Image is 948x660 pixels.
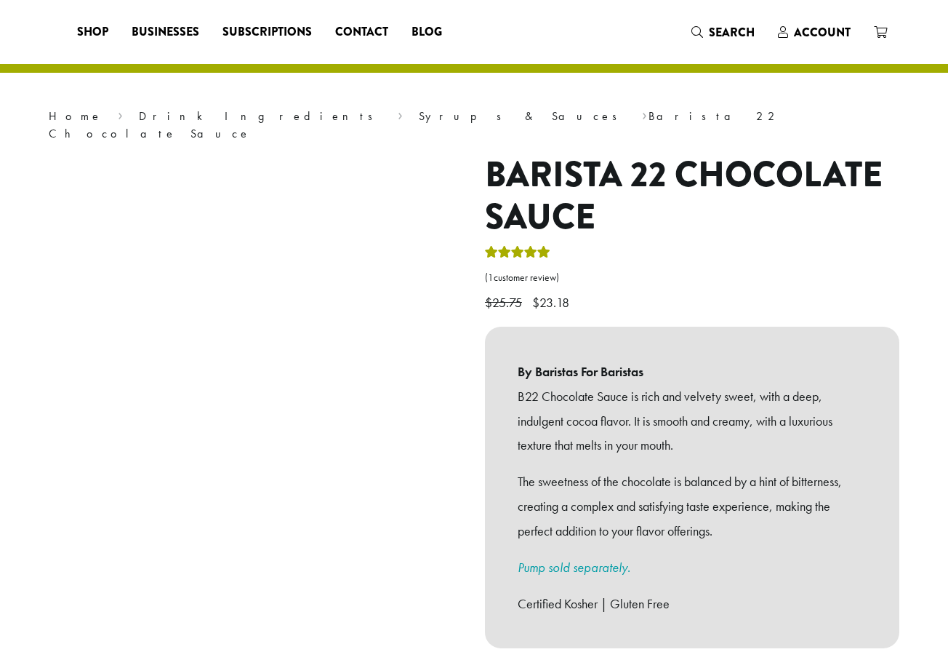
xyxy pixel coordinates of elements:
[139,108,382,124] a: Drink Ingredients
[532,294,539,311] span: $
[398,103,403,125] span: ›
[518,359,867,384] b: By Baristas For Baristas
[518,592,867,616] p: Certified Kosher | Gluten Free
[132,23,199,41] span: Businesses
[680,20,766,44] a: Search
[518,559,630,576] a: Pump sold separately.
[518,384,867,458] p: B22 Chocolate Sauce is rich and velvety sweet, with a deep, indulgent cocoa flavor. It is smooth ...
[642,103,647,125] span: ›
[65,20,120,44] a: Shop
[485,294,526,311] bdi: 25.75
[485,294,492,311] span: $
[518,469,867,543] p: The sweetness of the chocolate is balanced by a hint of bitterness, creating a complex and satisf...
[49,108,103,124] a: Home
[794,24,851,41] span: Account
[77,23,108,41] span: Shop
[118,103,123,125] span: ›
[532,294,573,311] bdi: 23.18
[488,271,494,284] span: 1
[485,271,899,285] a: (1customer review)
[335,23,388,41] span: Contact
[485,154,899,238] h1: Barista 22 Chocolate Sauce
[411,23,442,41] span: Blog
[485,244,550,266] div: Rated 5.00 out of 5
[222,23,312,41] span: Subscriptions
[49,108,899,143] nav: Breadcrumb
[419,108,627,124] a: Syrups & Sauces
[709,24,755,41] span: Search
